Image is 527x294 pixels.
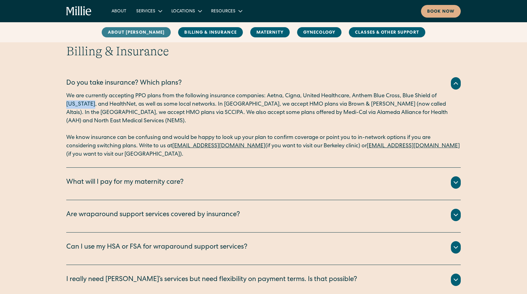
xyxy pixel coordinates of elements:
div: Can I use my HSA or FSA for wraparound support services? [66,242,247,253]
div: Services [136,8,155,15]
div: What will I pay for my maternity care? [66,178,184,188]
h2: Billing & Insurance [66,44,461,59]
a: MAternity [250,27,290,37]
a: Billing & Insurance [178,27,243,37]
div: Services [131,6,166,16]
div: Resources [211,8,235,15]
p: ‍ [66,125,461,134]
a: [EMAIL_ADDRESS][DOMAIN_NAME] [367,143,460,149]
div: Are wraparound support services covered by insurance? [66,210,240,220]
div: I really need [PERSON_NAME]’s services but need flexibility on payment terms. Is that possible? [66,275,357,285]
a: Classes & Other Support [349,27,425,37]
a: Book now [421,5,461,18]
p: We are currently accepting PPO plans from the following insurance companies: Aetna, Cigna, United... [66,92,461,125]
div: Book now [427,9,455,15]
a: home [66,6,92,16]
div: Resources [206,6,247,16]
a: About [PERSON_NAME] [102,27,171,37]
div: Locations [171,8,195,15]
div: Locations [166,6,206,16]
a: About [107,6,131,16]
div: Do you take insurance? Which plans? [66,78,182,89]
a: Gynecology [297,27,341,37]
p: We know insurance can be confusing and would be happy to look up your plan to confirm coverage or... [66,134,461,159]
a: [EMAIL_ADDRESS][DOMAIN_NAME] [172,143,265,149]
